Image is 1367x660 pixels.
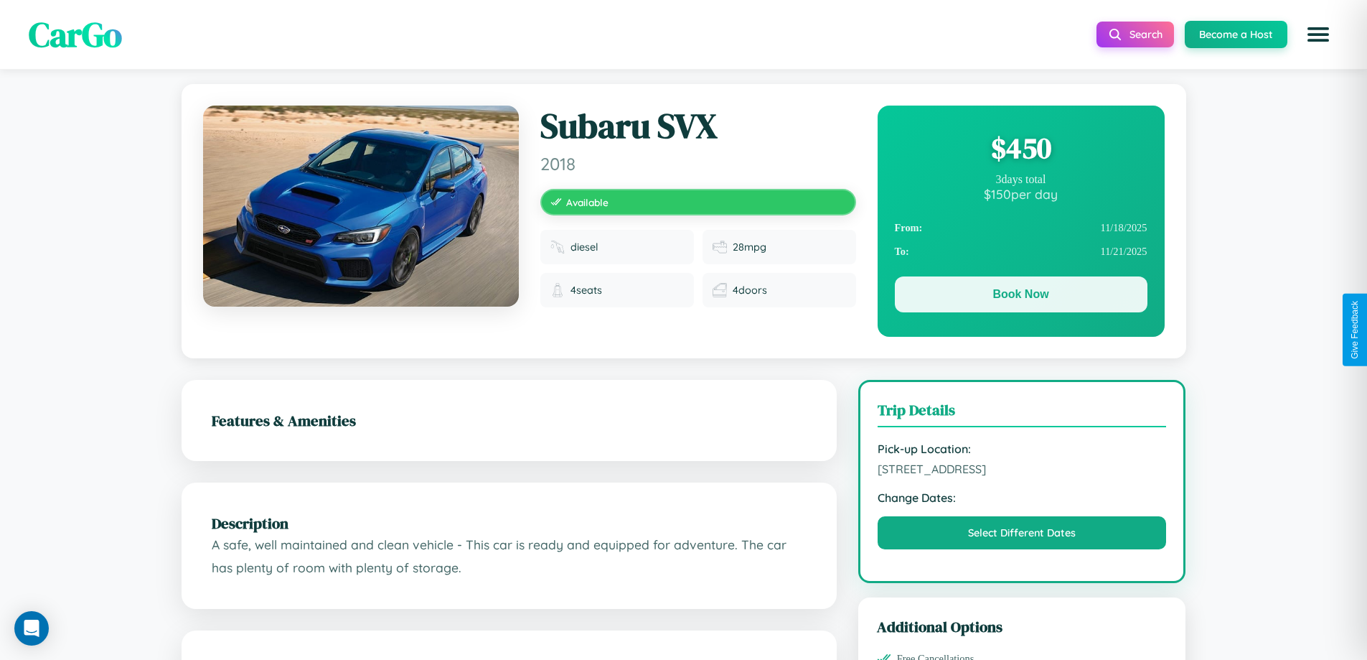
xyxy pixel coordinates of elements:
div: 11 / 18 / 2025 [895,216,1147,240]
button: Become a Host [1185,21,1287,48]
button: Search [1096,22,1174,47]
img: Fuel efficiency [713,240,727,254]
span: 28 mpg [733,241,766,254]
img: Subaru SVX 2018 [203,106,519,307]
h1: Subaru SVX [540,106,856,147]
span: 4 seats [570,284,602,297]
span: Available [566,196,609,208]
button: Book Now [895,276,1147,312]
h3: Trip Details [878,399,1167,427]
div: $ 150 per day [895,186,1147,202]
span: 4 doors [733,284,767,297]
span: diesel [570,241,598,254]
div: $ 450 [895,129,1147,167]
span: Search [1129,28,1162,41]
h3: Additional Options [877,616,1168,637]
strong: Change Dates: [878,491,1167,505]
strong: From: [895,222,923,234]
span: CarGo [29,11,122,58]
span: [STREET_ADDRESS] [878,462,1167,476]
img: Fuel type [550,240,565,254]
h2: Description [212,513,807,534]
img: Doors [713,283,727,297]
span: 2018 [540,153,856,175]
strong: Pick-up Location: [878,442,1167,456]
div: Open Intercom Messenger [14,611,49,646]
img: Seats [550,283,565,297]
div: 11 / 21 / 2025 [895,240,1147,264]
h2: Features & Amenities [212,410,807,431]
strong: To: [895,246,909,258]
button: Open menu [1298,14,1338,55]
button: Select Different Dates [878,516,1167,549]
div: 3 days total [895,173,1147,186]
p: A safe, well maintained and clean vehicle - This car is ready and equipped for adventure. The car... [212,534,807,579]
div: Give Feedback [1350,301,1360,359]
